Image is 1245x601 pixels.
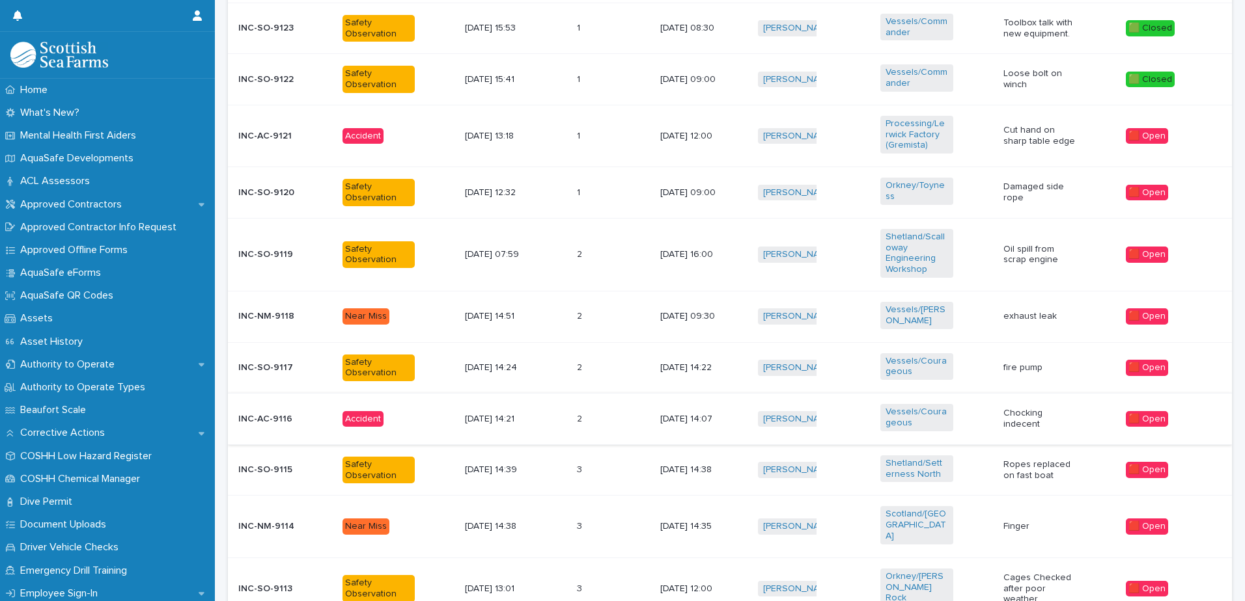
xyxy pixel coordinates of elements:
[660,521,733,532] p: [DATE] 14:35
[577,581,585,594] p: 3
[577,72,583,85] p: 1
[238,583,311,594] p: INC-SO-9113
[660,311,733,322] p: [DATE] 09:30
[15,541,129,554] p: Driver Vehicle Checks
[343,179,415,206] div: Safety Observation
[465,131,537,142] p: [DATE] 13:18
[228,54,1232,105] tr: INC-SO-9122Safety Observation[DATE] 15:4111 [DATE] 09:00[PERSON_NAME] Vessels/Commander Loose bol...
[465,583,537,594] p: [DATE] 13:01
[1003,362,1076,373] p: fire pump
[15,381,156,394] p: Authority to Operate Types
[763,362,834,373] a: [PERSON_NAME]
[15,267,111,279] p: AquaSafe eForms
[660,131,733,142] p: [DATE] 12:00
[238,464,311,475] p: INC-SO-9115
[763,249,834,260] a: [PERSON_NAME]
[15,107,90,119] p: What's New?
[465,187,537,198] p: [DATE] 12:32
[15,565,137,577] p: Emergency Drill Training
[228,3,1232,54] tr: INC-SO-9123Safety Observation[DATE] 15:5311 [DATE] 08:30[PERSON_NAME] Vessels/Commander Toolbox t...
[886,509,947,541] a: Scotland/[GEOGRAPHIC_DATA]
[763,23,834,34] a: [PERSON_NAME]
[886,180,947,202] a: Orkney/Toyness
[1003,311,1076,322] p: exhaust leak
[660,583,733,594] p: [DATE] 12:00
[343,354,415,382] div: Safety Observation
[1003,68,1076,90] p: Loose bolt on winch
[15,244,138,256] p: Approved Offline Forms
[1003,459,1076,481] p: Ropes replaced on fast boat
[343,128,384,144] div: Accident
[238,362,311,373] p: INC-SO-9117
[763,74,834,85] a: [PERSON_NAME]
[228,167,1232,219] tr: INC-SO-9120Safety Observation[DATE] 12:3211 [DATE] 09:00[PERSON_NAME] Orkney/Toyness Damaged side...
[577,518,585,532] p: 3
[15,221,187,234] p: Approved Contractor Info Request
[1003,125,1076,147] p: Cut hand on sharp table edge
[465,249,537,260] p: [DATE] 07:59
[1126,247,1168,263] div: 🟥 Open
[238,311,311,322] p: INC-NM-9118
[1126,518,1168,535] div: 🟥 Open
[343,15,415,42] div: Safety Observation
[577,185,583,198] p: 1
[10,42,108,68] img: bPIBxiqnSb2ggTQWdOVV
[15,289,124,302] p: AquaSafe QR Codes
[577,360,585,373] p: 2
[577,462,585,475] p: 3
[15,152,144,165] p: AquaSafe Developments
[15,473,150,485] p: COSHH Chemical Manager
[465,464,537,475] p: [DATE] 14:39
[763,187,834,198] a: [PERSON_NAME]
[660,74,733,85] p: [DATE] 09:00
[343,308,389,325] div: Near Miss
[886,356,947,378] a: Vessels/Courageous
[1003,244,1076,266] p: Oil spill from scrap engine
[228,105,1232,167] tr: INC-AC-9121Accident[DATE] 13:1811 [DATE] 12:00[PERSON_NAME] Processing/Lerwick Factory (Gremista)...
[1126,128,1168,144] div: 🟥 Open
[465,23,537,34] p: [DATE] 15:53
[763,521,834,532] a: [PERSON_NAME]
[886,232,947,275] a: Shetland/Scalloway Engineering Workshop
[343,241,415,269] div: Safety Observation
[1126,360,1168,376] div: 🟥 Open
[228,394,1232,445] tr: INC-AC-9116Accident[DATE] 14:2122 [DATE] 14:07[PERSON_NAME] Vessels/Courageous Chocking indecent🟥...
[15,587,108,600] p: Employee Sign-In
[763,131,834,142] a: [PERSON_NAME]
[763,414,834,425] a: [PERSON_NAME]
[763,583,834,594] a: [PERSON_NAME]
[1126,20,1175,36] div: 🟩 Closed
[577,411,585,425] p: 2
[577,20,583,34] p: 1
[238,414,311,425] p: INC-AC-9116
[238,249,311,260] p: INC-SO-9119
[465,311,537,322] p: [DATE] 14:51
[15,175,100,187] p: ACL Assessors
[660,362,733,373] p: [DATE] 14:22
[1126,411,1168,427] div: 🟥 Open
[343,411,384,427] div: Accident
[660,414,733,425] p: [DATE] 14:07
[238,74,311,85] p: INC-SO-9122
[465,521,537,532] p: [DATE] 14:38
[15,129,147,142] p: Mental Health First Aiders
[15,496,83,508] p: Dive Permit
[343,66,415,93] div: Safety Observation
[15,358,125,371] p: Authority to Operate
[15,427,115,439] p: Corrective Actions
[465,414,537,425] p: [DATE] 14:21
[1126,72,1175,88] div: 🟩 Closed
[343,457,415,484] div: Safety Observation
[763,311,834,322] a: [PERSON_NAME]
[660,464,733,475] p: [DATE] 14:38
[238,131,311,142] p: INC-AC-9121
[228,444,1232,496] tr: INC-SO-9115Safety Observation[DATE] 14:3933 [DATE] 14:38[PERSON_NAME] Shetland/Setterness North R...
[886,16,947,38] a: Vessels/Commander
[343,518,389,535] div: Near Miss
[886,304,947,327] a: Vessels/[PERSON_NAME]
[1126,462,1168,478] div: 🟥 Open
[15,518,117,531] p: Document Uploads
[465,362,537,373] p: [DATE] 14:24
[1126,185,1168,201] div: 🟥 Open
[577,247,585,260] p: 2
